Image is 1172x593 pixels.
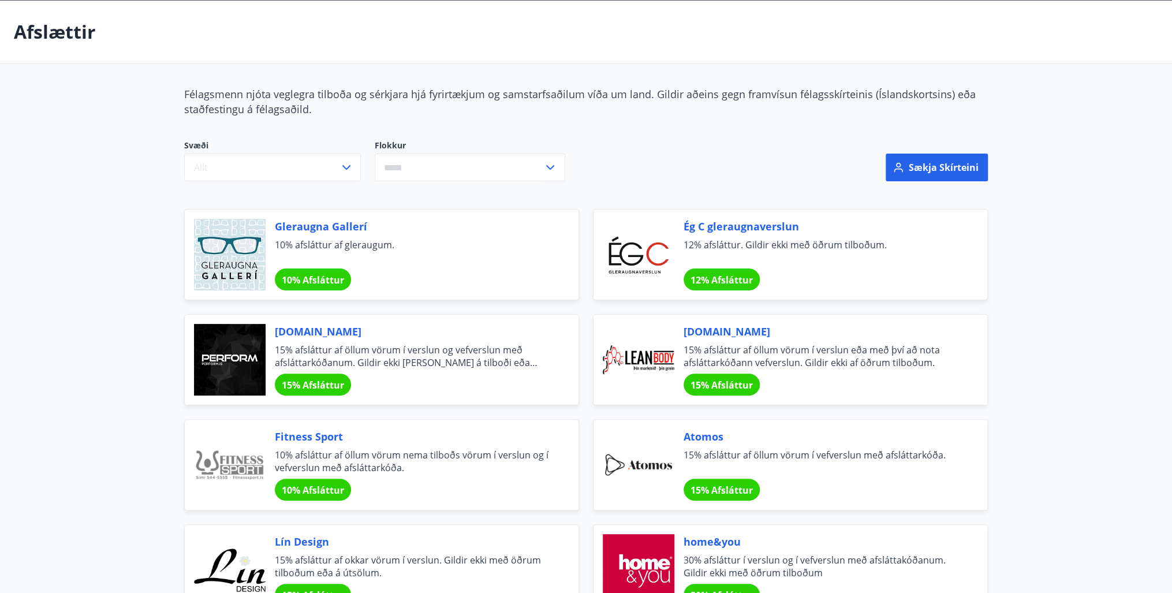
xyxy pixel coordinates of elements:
span: 30% afsláttur í verslun og í vefverslun með afsláttakóðanum. Gildir ekki með öðrum tilboðum [684,554,960,579]
span: Gleraugna Gallerí [275,219,551,234]
span: Félagsmenn njóta veglegra tilboða og sérkjara hjá fyrirtækjum og samstarfsaðilum víða um land. Gi... [184,87,976,116]
span: [DOMAIN_NAME] [684,324,960,339]
span: Lín Design [275,534,551,549]
span: 15% afsláttur af öllum vörum í verslun og vefverslun með afsláttarkóðanum. Gildir ekki [PERSON_NA... [275,344,551,369]
span: 15% Afsláttur [690,484,753,497]
span: 10% afsláttur af öllum vörum nema tilboðs vörum í verslun og í vefverslun með afsláttarkóða. [275,449,551,474]
span: Allt [194,161,208,174]
span: 10% Afsláttur [282,484,344,497]
span: 15% afsláttur af öllum vörum í verslun eða með því að nota afsláttarkóðann vefverslun. Gildir ekk... [684,344,960,369]
span: Atomos [684,429,960,444]
p: Afslættir [14,19,96,44]
span: home&you [684,534,960,549]
span: 15% afsláttur af öllum vörum í vefverslun með afsláttarkóða. [684,449,960,474]
span: [DOMAIN_NAME] [275,324,551,339]
label: Flokkur [375,140,565,151]
button: Sækja skírteini [886,154,988,181]
span: 10% afsláttur af gleraugum. [275,238,551,264]
button: Allt [184,154,361,181]
span: 12% afsláttur. Gildir ekki með öðrum tilboðum. [684,238,960,264]
span: 15% Afsláttur [690,379,753,391]
span: Svæði [184,140,361,154]
span: 15% afsláttur af okkar vörum í verslun. Gildir ekki með öðrum tilboðum eða á útsölum. [275,554,551,579]
span: 12% Afsláttur [690,274,753,286]
span: 10% Afsláttur [282,274,344,286]
span: 15% Afsláttur [282,379,344,391]
span: Ég C gleraugnaverslun [684,219,960,234]
span: Fitness Sport [275,429,551,444]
